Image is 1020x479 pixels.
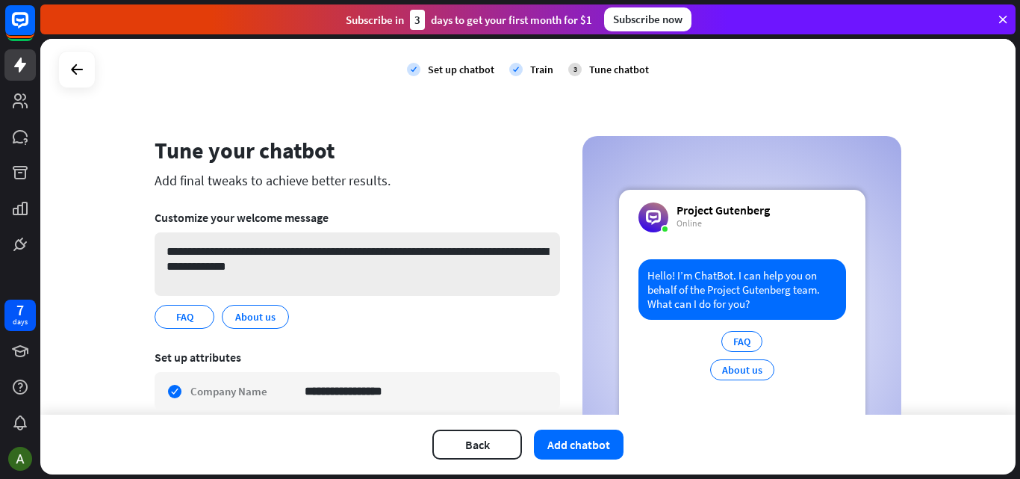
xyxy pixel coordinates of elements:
[677,217,770,229] div: Online
[155,136,560,164] div: Tune your chatbot
[234,309,277,325] span: About us
[155,172,560,189] div: Add final tweaks to achieve better results.
[604,7,691,31] div: Subscribe now
[12,6,57,51] button: Open LiveChat chat widget
[509,63,523,76] i: check
[155,210,560,225] div: Customize your welcome message
[13,317,28,327] div: days
[568,63,582,76] div: 3
[410,10,425,30] div: 3
[155,350,560,365] div: Set up attributes
[677,203,770,217] div: Project Gutenberg
[530,63,553,76] div: Train
[407,63,420,76] i: check
[710,359,774,380] div: About us
[589,63,649,76] div: Tune chatbot
[721,331,762,352] div: FAQ
[175,309,195,325] span: FAQ
[638,259,846,320] div: Hello! I’m ChatBot. I can help you on behalf of the Project Gutenberg team. What can I do for you?
[534,430,623,460] button: Add chatbot
[16,303,24,317] div: 7
[428,63,494,76] div: Set up chatbot
[432,430,522,460] button: Back
[346,10,592,30] div: Subscribe in days to get your first month for $1
[4,300,36,331] a: 7 days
